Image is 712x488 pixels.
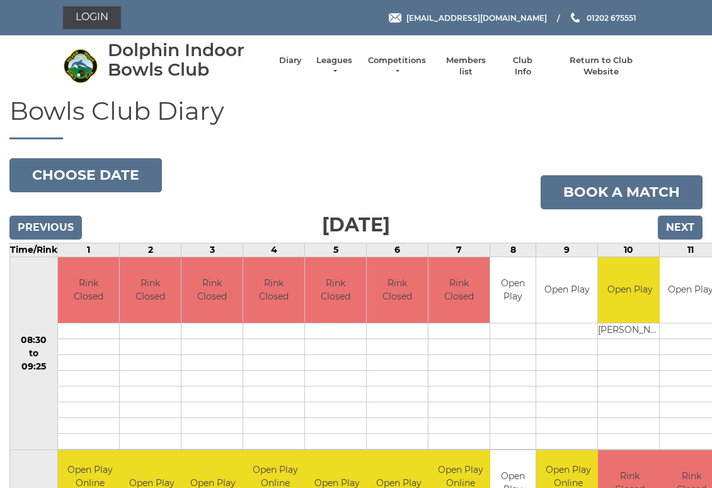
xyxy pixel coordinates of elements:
td: Rink Closed [58,257,119,323]
td: 08:30 to 09:25 [10,257,58,450]
td: 8 [490,243,536,257]
td: 2 [120,243,181,257]
a: Book a match [541,175,703,209]
img: Phone us [571,13,580,23]
a: Diary [279,55,302,66]
td: 1 [58,243,120,257]
td: 9 [536,243,598,257]
a: Phone us 01202 675551 [569,12,636,24]
span: [EMAIL_ADDRESS][DOMAIN_NAME] [406,13,547,22]
a: Competitions [367,55,427,78]
td: Rink Closed [243,257,304,323]
input: Previous [9,216,82,240]
a: Club Info [505,55,541,78]
a: Members list [439,55,491,78]
img: Dolphin Indoor Bowls Club [63,49,98,83]
td: 5 [305,243,367,257]
td: Open Play [536,257,597,323]
a: Return to Club Website [554,55,649,78]
td: Open Play [490,257,536,323]
a: Email [EMAIL_ADDRESS][DOMAIN_NAME] [389,12,547,24]
div: Dolphin Indoor Bowls Club [108,40,267,79]
td: Rink Closed [181,257,243,323]
td: 3 [181,243,243,257]
a: Login [63,6,121,29]
td: 6 [367,243,428,257]
td: Rink Closed [120,257,181,323]
input: Next [658,216,703,240]
button: Choose date [9,158,162,192]
td: [PERSON_NAME] [598,323,662,339]
td: Time/Rink [10,243,58,257]
td: 7 [428,243,490,257]
td: 10 [598,243,660,257]
td: 4 [243,243,305,257]
h1: Bowls Club Diary [9,97,703,139]
td: Open Play [598,257,662,323]
td: Rink Closed [367,257,428,323]
td: Rink Closed [305,257,366,323]
td: Rink Closed [428,257,490,323]
span: 01202 675551 [587,13,636,22]
img: Email [389,13,401,23]
a: Leagues [314,55,354,78]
